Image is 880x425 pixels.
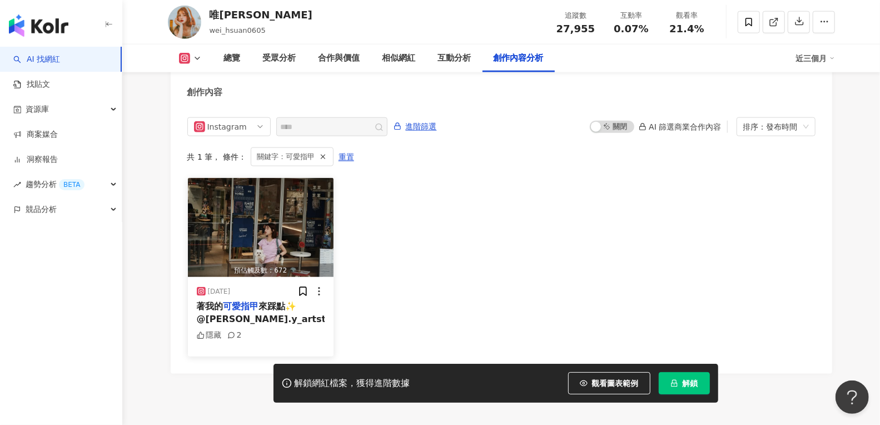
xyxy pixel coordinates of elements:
[197,330,222,341] div: 隱藏
[568,372,650,394] button: 觀看圖表範例
[393,117,437,135] button: 進階篩選
[9,14,68,37] img: logo
[13,181,21,189] span: rise
[224,52,241,65] div: 總覽
[13,79,50,90] a: 找貼文
[670,379,678,387] span: lock
[13,129,58,140] a: 商案媒合
[263,52,296,65] div: 受眾分析
[207,118,243,136] div: Instagram
[666,10,708,21] div: 觀看率
[556,23,595,34] span: 27,955
[13,154,58,165] a: 洞察報告
[319,52,360,65] div: 合作與價值
[227,330,242,341] div: 2
[669,23,704,34] span: 21.4%
[187,147,816,166] div: 共 1 筆 ， 條件：
[614,23,648,34] span: 0.07%
[197,301,348,324] span: 來踩點✨ @[PERSON_NAME].y_artstudio
[26,172,84,197] span: 趨勢分析
[743,118,799,136] div: 排序：發布時間
[13,54,60,65] a: searchAI 找網紅
[210,8,312,22] div: 唯[PERSON_NAME]
[339,149,354,166] span: 重置
[187,86,223,98] div: 創作內容
[26,197,57,222] span: 競品分析
[188,178,334,277] button: 預估觸及數：672
[208,287,231,296] div: [DATE]
[494,52,544,65] div: 創作內容分析
[555,10,597,21] div: 追蹤數
[683,379,698,388] span: 解鎖
[295,378,410,389] div: 解鎖網紅檔案，獲得進階數據
[610,10,653,21] div: 互動率
[168,6,201,39] img: KOL Avatar
[257,151,315,163] span: 關鍵字：可愛指甲
[659,372,710,394] button: 解鎖
[26,97,49,122] span: 資源庫
[223,301,259,312] mark: 可愛指甲
[592,379,639,388] span: 觀看圖表範例
[197,301,223,312] span: 著我的
[59,179,84,190] div: BETA
[188,264,334,278] div: 預估觸及數：672
[188,178,334,277] img: post-image
[210,26,266,34] span: wei_hsuan0605
[438,52,471,65] div: 互動分析
[382,52,416,65] div: 相似網紅
[796,50,835,67] div: 近三個月
[338,148,355,166] button: 重置
[639,122,721,131] div: AI 篩選商業合作內容
[406,118,437,136] span: 進階篩選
